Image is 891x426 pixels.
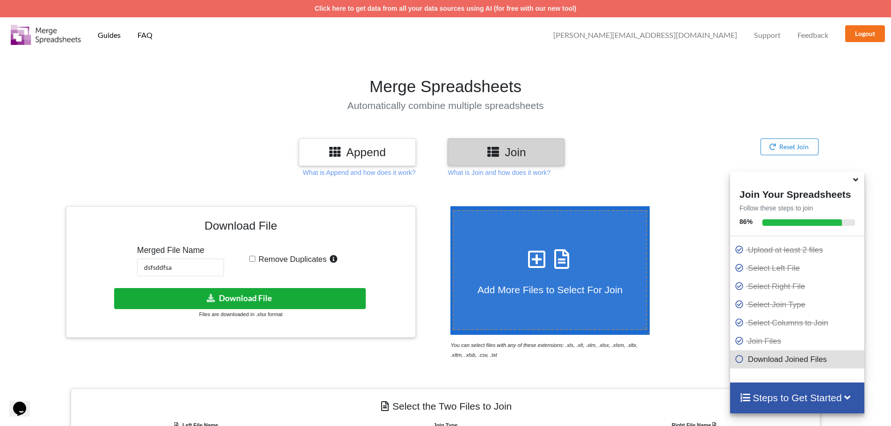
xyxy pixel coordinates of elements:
p: Download Joined Files [735,354,862,365]
h4: Steps to Get Started [739,392,855,404]
p: What is Join and how does it work? [448,168,550,177]
p: Select Join Type [735,299,862,310]
button: Download File [114,288,366,309]
span: Support [754,31,781,39]
span: Remove Duplicates [255,255,327,264]
h3: Download File [73,213,408,242]
h4: Join Your Spreadsheets [730,186,864,200]
iframe: chat widget [9,389,39,417]
a: Click here to get data from all your data sources using AI (for free with our new tool) [315,5,577,12]
p: Select Left File [735,262,862,274]
p: Follow these steps to join [730,203,864,213]
img: Logo.png [11,25,81,45]
p: Guides [98,30,121,40]
p: Upload at least 2 files [735,244,862,256]
p: What is Append and how does it work? [303,168,415,177]
small: Files are downloaded in .xlsx format [199,311,283,317]
span: [PERSON_NAME][EMAIL_ADDRESS][DOMAIN_NAME] [553,31,737,39]
h4: Select the Two Files to Join [78,396,813,417]
button: Logout [845,25,885,42]
i: You can select files with any of these extensions: .xls, .xlt, .xlm, .xlsx, .xlsm, .xltx, .xltm, ... [450,342,637,358]
span: Feedback [797,31,828,39]
h3: Append [306,145,409,159]
button: Reset Join [761,138,819,155]
input: Enter File Name [137,259,224,276]
h5: Merged File Name [137,245,224,255]
p: Select Right File [735,281,862,292]
h3: Join [455,145,558,159]
p: FAQ [138,30,152,40]
b: 86 % [739,218,753,225]
p: Join Files [735,335,862,347]
span: Add More Files to Select For Join [478,284,623,295]
p: Select Columns to Join [735,317,862,329]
